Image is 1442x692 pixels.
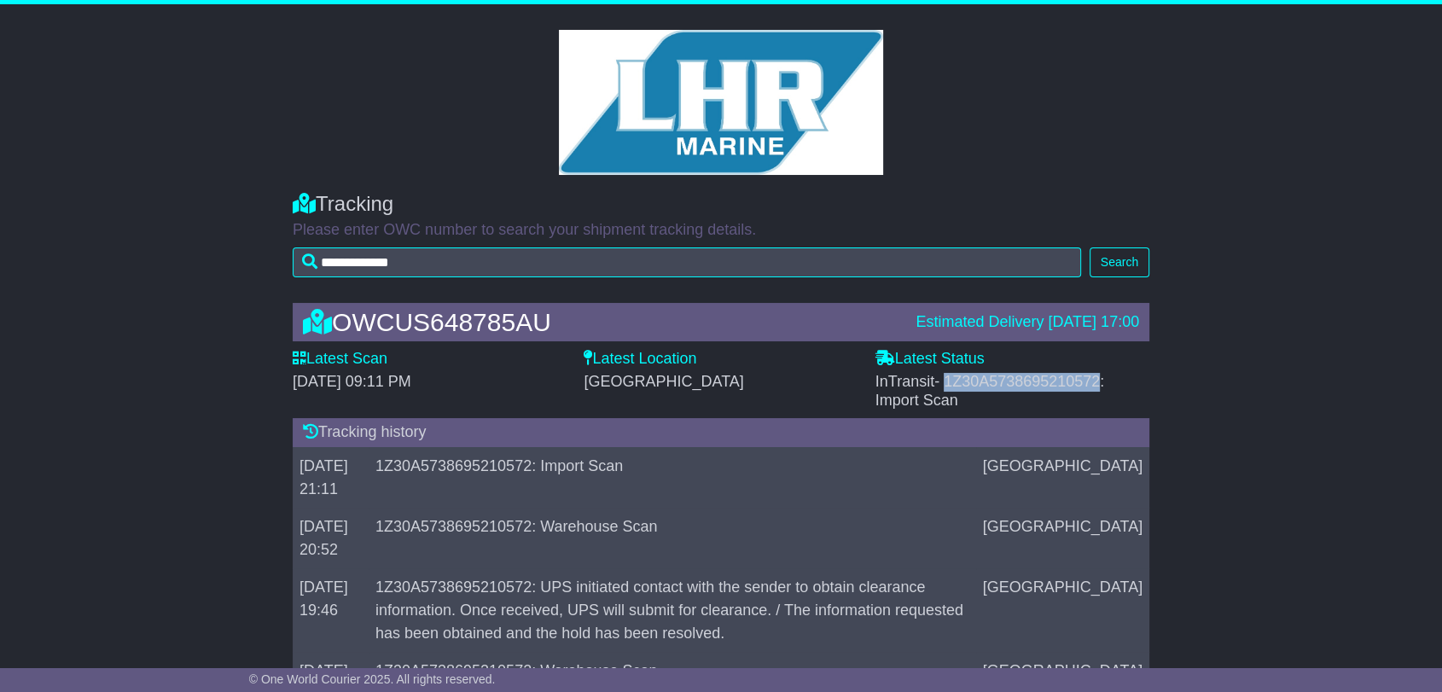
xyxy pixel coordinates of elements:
[293,447,369,508] td: [DATE] 21:11
[976,568,1149,652] td: [GEOGRAPHIC_DATA]
[369,568,976,652] td: 1Z30A5738695210572: UPS initiated contact with the sender to obtain clearance information. Once r...
[1090,247,1149,277] button: Search
[294,308,907,336] div: OWCUS648785AU
[976,508,1149,568] td: [GEOGRAPHIC_DATA]
[875,350,985,369] label: Latest Status
[559,30,883,175] img: GetCustomerLogo
[293,568,369,652] td: [DATE] 19:46
[293,350,387,369] label: Latest Scan
[293,418,1149,447] div: Tracking history
[293,221,1149,240] p: Please enter OWC number to search your shipment tracking details.
[249,672,496,686] span: © One World Courier 2025. All rights reserved.
[293,508,369,568] td: [DATE] 20:52
[875,373,1105,409] span: - 1Z30A5738695210572: Import Scan
[584,350,696,369] label: Latest Location
[369,508,976,568] td: 1Z30A5738695210572: Warehouse Scan
[293,192,1149,217] div: Tracking
[875,373,1105,409] span: InTransit
[916,313,1139,332] div: Estimated Delivery [DATE] 17:00
[369,447,976,508] td: 1Z30A5738695210572: Import Scan
[976,447,1149,508] td: [GEOGRAPHIC_DATA]
[584,373,743,390] span: [GEOGRAPHIC_DATA]
[293,373,411,390] span: [DATE] 09:11 PM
